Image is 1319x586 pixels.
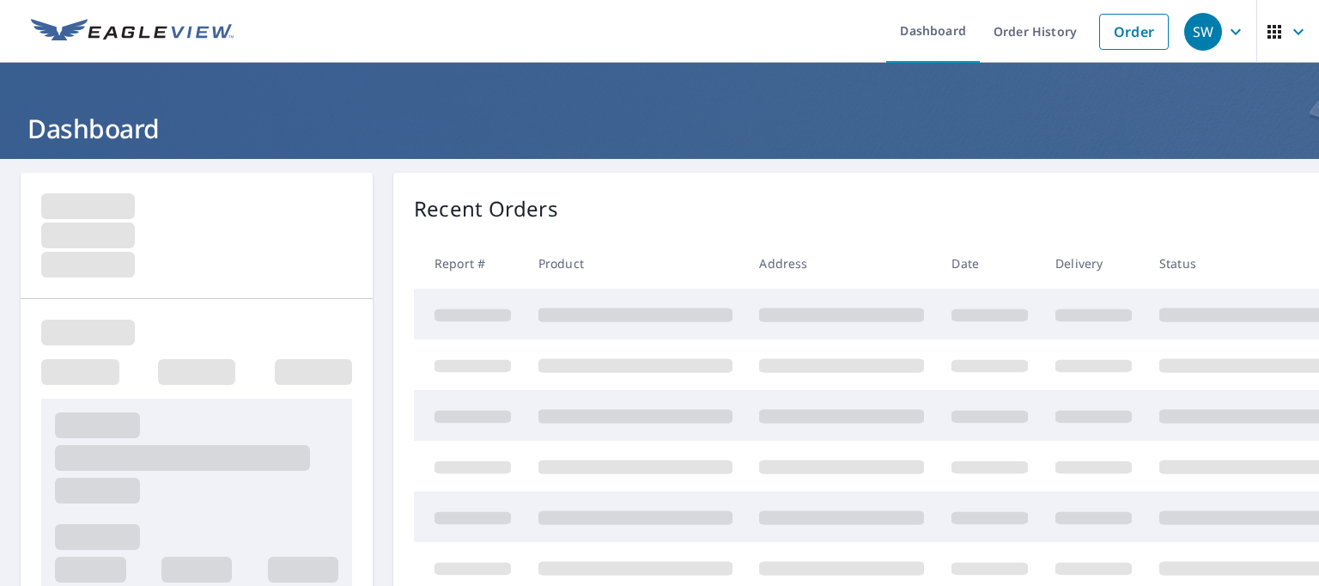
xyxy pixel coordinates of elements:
th: Address [745,238,938,289]
div: SW [1184,13,1222,51]
th: Delivery [1042,238,1146,289]
a: Order [1099,14,1169,50]
h1: Dashboard [21,111,1298,146]
img: EV Logo [31,19,234,45]
th: Report # [414,238,525,289]
th: Date [938,238,1042,289]
th: Product [525,238,746,289]
p: Recent Orders [414,193,558,224]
